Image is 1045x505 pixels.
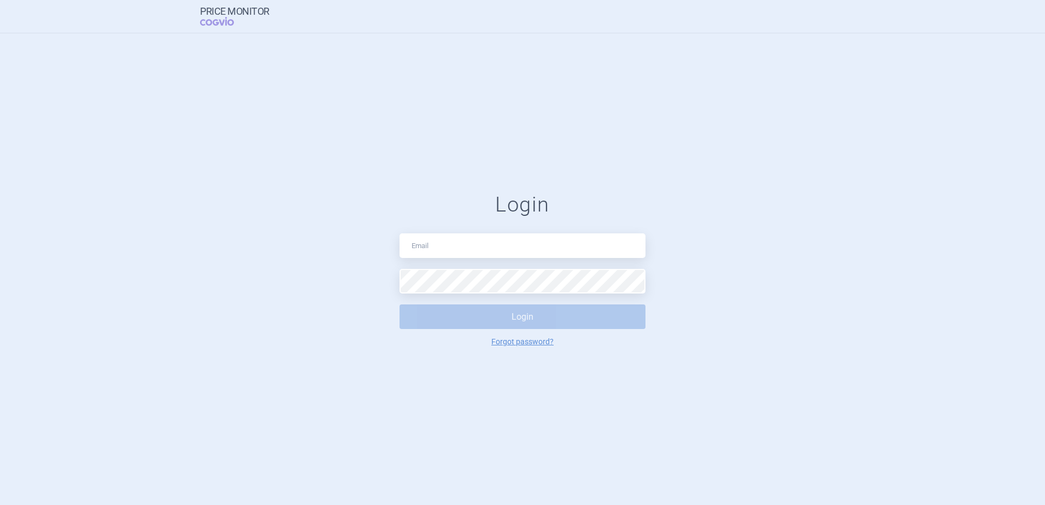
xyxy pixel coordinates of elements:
h1: Login [400,192,645,218]
a: Price MonitorCOGVIO [200,6,269,27]
span: COGVIO [200,17,249,26]
button: Login [400,304,645,329]
a: Forgot password? [491,338,554,345]
input: Email [400,233,645,258]
strong: Price Monitor [200,6,269,17]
